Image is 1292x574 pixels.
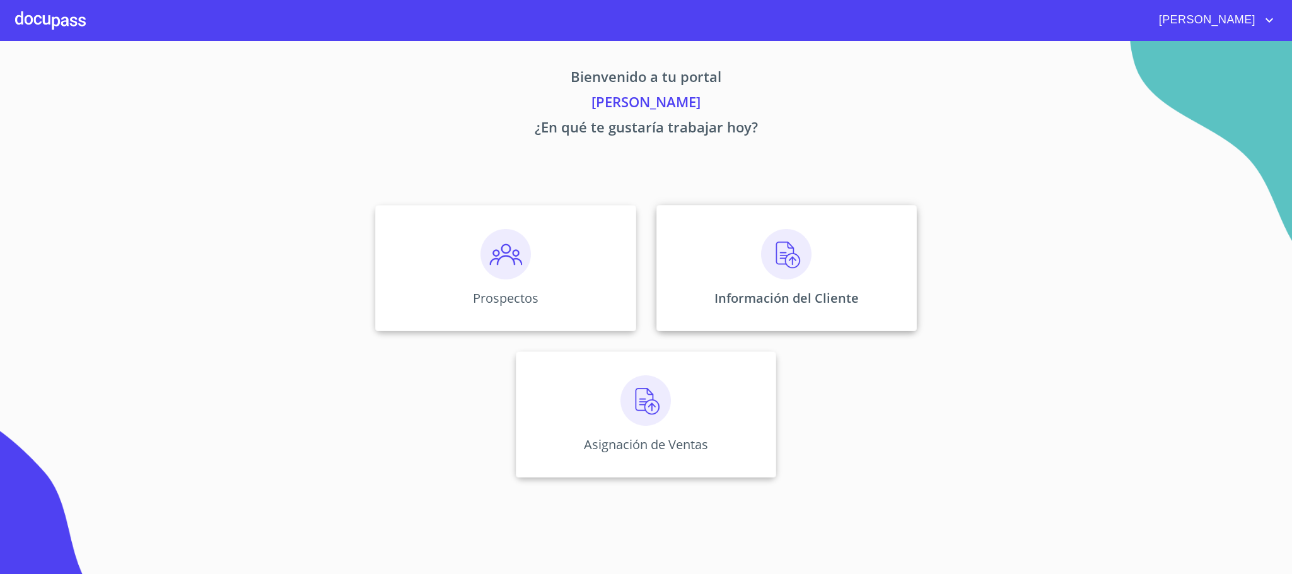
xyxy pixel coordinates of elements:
img: carga.png [620,375,671,426]
button: account of current user [1149,10,1277,30]
span: [PERSON_NAME] [1149,10,1262,30]
p: Información del Cliente [714,290,859,307]
p: ¿En qué te gustaría trabajar hoy? [258,117,1035,142]
p: Asignación de Ventas [584,436,708,453]
p: [PERSON_NAME] [258,91,1035,117]
img: prospectos.png [480,229,531,279]
p: Prospectos [473,290,538,307]
p: Bienvenido a tu portal [258,66,1035,91]
img: carga.png [761,229,812,279]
